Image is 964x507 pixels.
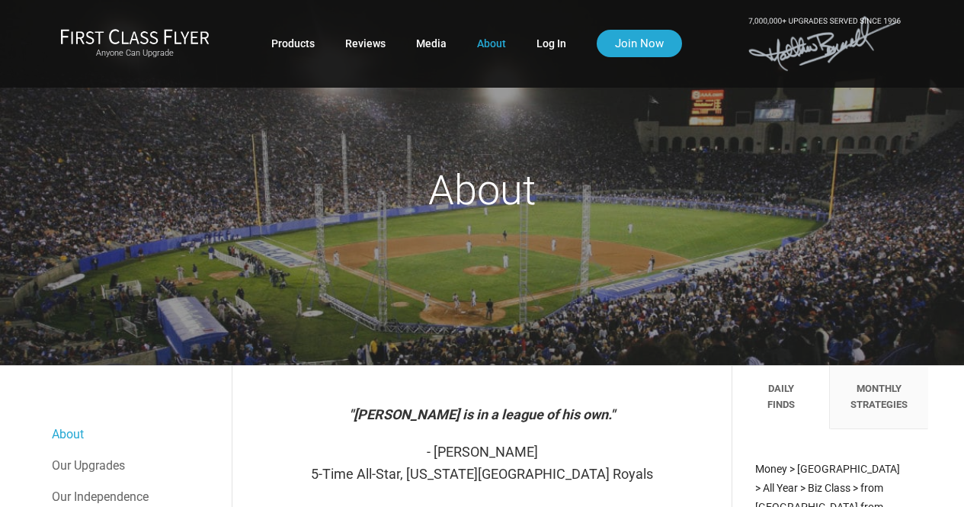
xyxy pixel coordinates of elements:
[830,366,927,429] li: Monthly Strategies
[60,48,210,59] small: Anyone Can Upgrade
[597,30,682,57] a: Join Now
[271,441,693,486] p: - [PERSON_NAME] 5-Time All-Star, [US_STATE][GEOGRAPHIC_DATA] Royals
[477,30,506,57] a: About
[732,366,830,429] li: Daily Finds
[52,419,216,450] a: About
[52,451,216,481] a: Our Upgrades
[271,30,315,57] a: Products
[416,30,447,57] a: Media
[536,30,566,57] a: Log In
[60,28,210,59] a: First Class FlyerAnyone Can Upgrade
[428,166,536,214] span: About
[60,28,210,44] img: First Class Flyer
[345,30,386,57] a: Reviews
[349,406,615,422] em: "[PERSON_NAME] is in a league of his own."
